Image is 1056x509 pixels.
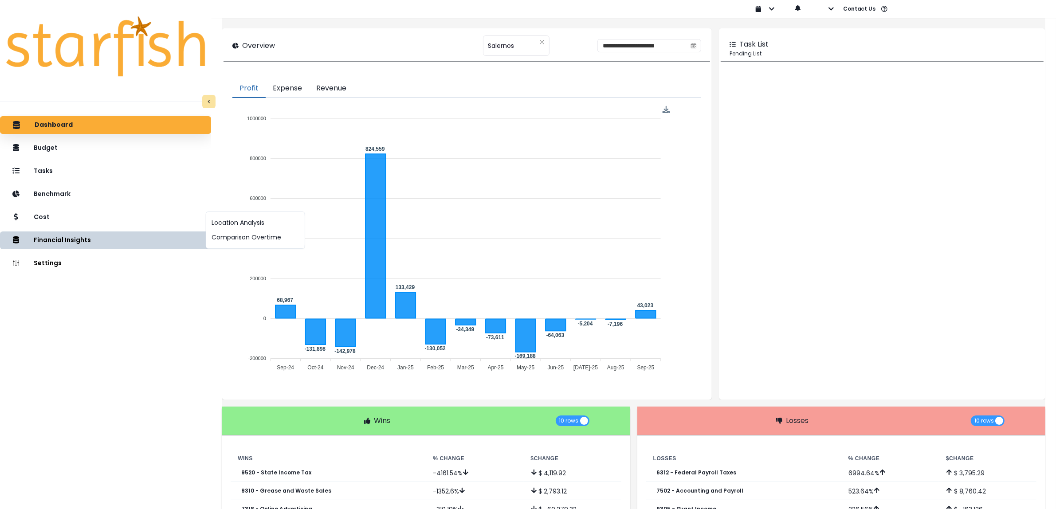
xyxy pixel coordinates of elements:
[426,464,523,482] td: -4161.54 %
[308,364,324,371] tspan: Oct-24
[250,156,266,161] tspan: 800000
[231,453,426,464] th: Wins
[337,364,354,371] tspan: Nov-24
[488,36,514,55] span: Salernos
[574,364,598,371] tspan: [DATE]-25
[841,464,939,482] td: 6994.64 %
[517,364,535,371] tspan: May-25
[247,116,266,121] tspan: 1000000
[939,464,1036,482] td: $ 3,795.29
[739,39,769,50] p: Task List
[367,364,385,371] tspan: Dec-24
[250,276,266,281] tspan: 200000
[266,79,309,98] button: Expense
[398,364,414,371] tspan: Jan-25
[374,415,390,426] p: Wins
[34,144,58,152] p: Budget
[539,38,545,47] button: Clear
[248,356,266,361] tspan: -200000
[786,415,809,426] p: Losses
[34,190,71,198] p: Benchmark
[250,196,266,201] tspan: 600000
[663,106,670,114] img: Download Profit
[206,215,305,230] button: Location Analysis
[559,415,579,426] span: 10 rows
[637,364,655,371] tspan: Sep-25
[657,488,744,494] p: 7502 - Accounting and Payroll
[241,488,331,494] p: 9310 - Grease and Waste Sales
[277,364,294,371] tspan: Sep-24
[646,453,841,464] th: Losses
[841,482,939,500] td: 523.64 %
[34,213,50,221] p: Cost
[242,40,275,51] p: Overview
[524,482,621,500] td: $ 2,793.12
[35,121,73,129] p: Dashboard
[608,364,625,371] tspan: Aug-25
[524,453,621,464] th: $ Change
[691,43,697,49] svg: calendar
[488,364,504,371] tspan: Apr-25
[974,415,994,426] span: 10 rows
[841,453,939,464] th: % Change
[457,364,474,371] tspan: Mar-25
[539,39,545,45] svg: close
[730,50,1035,58] p: Pending List
[548,364,564,371] tspan: Jun-25
[657,470,737,476] p: 6312 - Federal Payroll Taxes
[232,79,266,98] button: Profit
[939,482,1036,500] td: $ 8,760.42
[34,167,53,175] p: Tasks
[309,79,353,98] button: Revenue
[524,464,621,482] td: $ 4,119.92
[241,470,311,476] p: 9520 - State Income Tax
[206,230,305,245] button: Comparison Overtime
[939,453,1036,464] th: $ Change
[426,482,523,500] td: -1352.6 %
[426,453,523,464] th: % Change
[263,316,266,321] tspan: 0
[428,364,444,371] tspan: Feb-25
[663,106,670,114] div: Menu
